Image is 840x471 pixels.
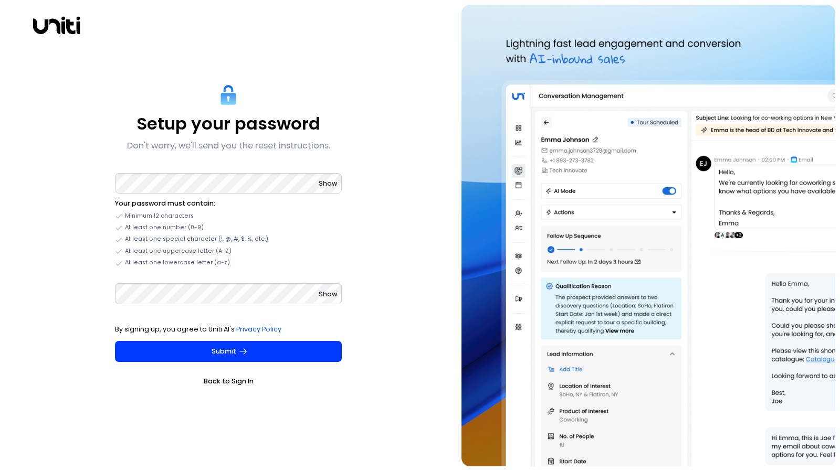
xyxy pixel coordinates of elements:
[115,376,342,387] a: Back to Sign In
[125,212,194,220] span: Minimum 12 characters
[127,140,330,152] p: Don't worry, we'll send you the reset instructions.
[115,198,342,209] li: Your password must contain:
[115,341,342,362] button: Submit
[125,247,232,255] span: At least one uppercase letter (A-Z)
[125,259,230,267] span: At least one lowercase letter (a-z)
[136,113,320,134] p: Setup your password
[125,235,268,243] span: At least one special character (!, @, #, $, %, etc.)
[319,289,337,299] button: Show
[236,325,281,334] a: Privacy Policy
[461,5,835,466] img: auth-hero.png
[319,178,337,189] button: Show
[319,290,337,298] span: Show
[125,223,204,232] span: At least one number (0-9)
[319,179,337,188] span: Show
[115,324,342,335] p: By signing up, you agree to Uniti AI's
